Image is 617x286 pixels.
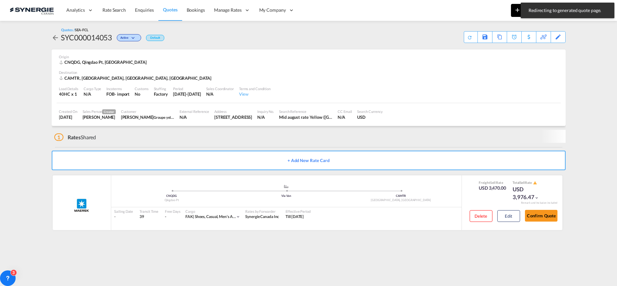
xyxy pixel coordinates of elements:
div: Save As Template [478,32,492,43]
div: Total Rate [513,180,545,185]
div: Load Details [59,86,79,91]
div: Destination [59,70,558,75]
span: New [514,7,538,12]
span: FAK [185,214,195,219]
div: Inquiry No. [257,109,274,114]
div: shoes, casual, men's and boy's [185,214,236,220]
div: N/A [84,91,101,97]
div: Address [214,109,252,114]
div: SYC000014053 [61,32,112,43]
span: Sell [520,181,525,184]
button: + Add New Rate Card [52,151,566,170]
span: Enquiries [135,7,154,13]
div: Search Currency [357,109,383,114]
div: Terms and Condition [239,86,271,91]
div: Quotes /SEA-FCL [61,27,89,32]
div: CC Email [338,109,352,114]
button: icon-alert [532,181,537,185]
div: Period [173,86,201,91]
div: Cargo Type [84,86,101,91]
span: Bookings [187,7,205,13]
div: Factory Stuffing [154,91,168,97]
div: N/A [257,114,274,120]
md-icon: assets/icons/custom/ship-fill.svg [282,185,290,188]
div: USD 3,470.00 [479,185,506,191]
div: Origin [59,54,558,59]
div: Effective Period [286,209,310,214]
span: Creator [102,109,115,114]
span: Rate Search [102,7,126,13]
div: Sales Coordinator [206,86,234,91]
span: Active [120,36,130,42]
div: CAMTR, Montreal, QC, Americas [59,75,213,81]
span: Synergie Canada Inc [245,214,279,219]
div: Sailing Date [114,209,133,214]
div: USD 3,976.47 [513,185,545,201]
div: Karen Mercier [83,114,116,120]
div: Free Days [165,209,181,214]
span: CNQDG, Qingdao Pt, [GEOGRAPHIC_DATA] [65,60,147,65]
button: icon-plus 400-fgNewicon-chevron-down [511,4,541,17]
div: No [135,91,148,97]
div: Created On [59,109,77,114]
div: FOB [106,91,114,97]
span: Till [DATE] [286,214,304,219]
div: - [165,214,166,220]
div: Change Status Here [112,32,143,43]
div: Quote PDF is not available at this time [467,32,474,40]
div: CNQDG [114,194,229,198]
span: Redirecting to generated quote page. [527,7,609,14]
md-icon: icon-arrow-left [52,34,60,42]
div: 5680, rue St-Dominique, Montréal, Québec, Canada H2T 1V6 [214,114,252,120]
div: Sales Person [83,109,116,114]
div: Stuffing [154,86,168,91]
div: Customer [121,109,174,114]
md-icon: icon-chevron-down [236,214,240,219]
div: Remark and Inclusion included [516,201,562,205]
md-icon: icon-chevron-down [534,196,539,200]
div: Rates by Forwarder [245,209,279,214]
div: Change Status Here [117,34,141,41]
div: USD [357,114,383,120]
md-icon: icon-refresh [466,34,473,41]
span: Groupe yellow [154,115,177,120]
div: Till 31 Aug 2025 [286,214,304,220]
div: Customs [135,86,148,91]
button: Confirm Quote [525,210,557,222]
button: Edit [497,210,520,222]
div: CAMTR [343,194,458,198]
div: 31 Aug 2025 [173,91,201,97]
div: Default [146,35,164,41]
div: External Reference [180,109,209,114]
div: N/A [206,91,234,97]
div: Cargo [185,209,240,214]
span: Manage Rates [214,7,242,13]
img: MAERSK LINE [74,197,90,213]
md-icon: icon-alert [533,181,537,185]
img: 1f56c880d42311ef80fc7dca854c8e59.png [10,3,54,18]
md-icon: icon-chevron-down [130,36,138,40]
span: Rates [68,134,81,140]
span: My Company [259,7,286,13]
div: Freight Rate [479,180,506,185]
div: Qingdao Pt [114,198,229,202]
span: 1 [54,133,64,141]
span: Quotes [163,7,177,12]
div: icon-arrow-left [52,32,61,43]
div: Shared [54,134,96,141]
span: Sell [490,181,496,184]
div: - import [114,91,129,97]
div: - [114,214,133,220]
div: Mid august rate Yellow (Qingdao) [279,114,332,120]
div: 14 Aug 2025 [59,114,77,120]
span: | [193,214,194,219]
button: Delete [470,210,492,222]
div: N/A [180,114,209,120]
div: View [239,91,271,97]
div: Search Reference [279,109,332,114]
div: Transit Time [140,209,158,214]
div: N/A [338,114,352,120]
div: 39 [140,214,158,220]
md-icon: icon-plus 400-fg [514,6,521,14]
